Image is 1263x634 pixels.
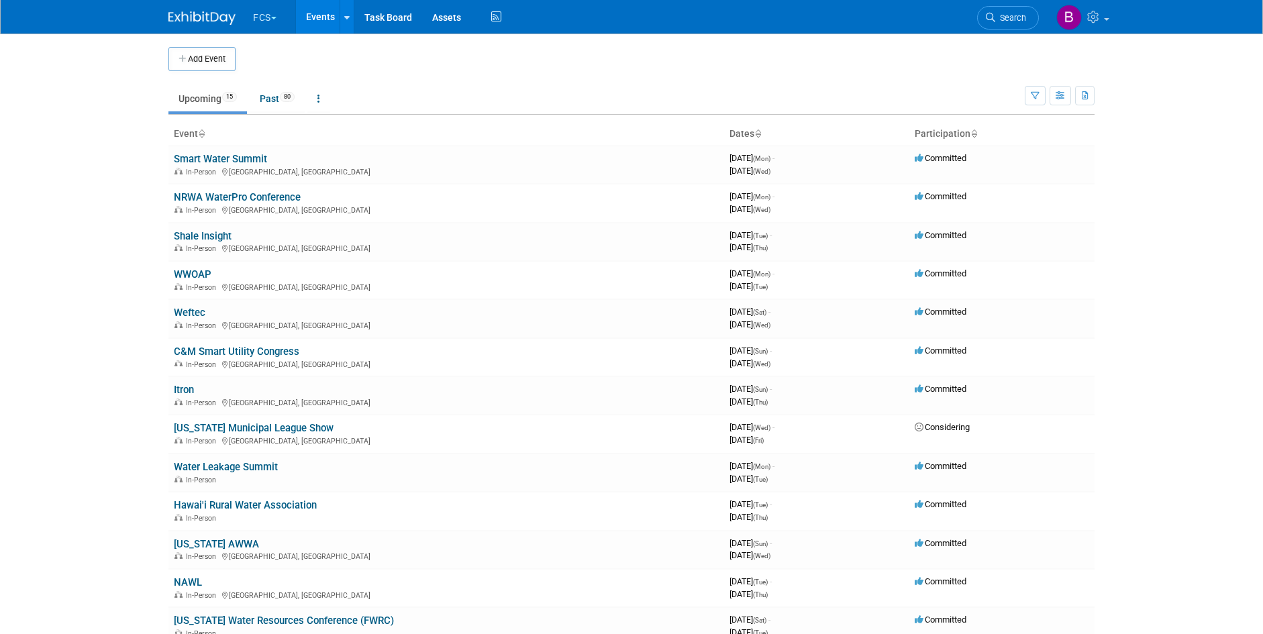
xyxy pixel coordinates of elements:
[280,92,295,102] span: 80
[174,397,719,407] div: [GEOGRAPHIC_DATA], [GEOGRAPHIC_DATA]
[753,540,768,547] span: (Sun)
[174,346,299,358] a: C&M Smart Utility Congress
[174,307,205,319] a: Weftec
[753,514,768,521] span: (Thu)
[174,476,183,482] img: In-Person Event
[753,283,768,290] span: (Tue)
[729,166,770,176] span: [DATE]
[915,538,966,548] span: Committed
[186,321,220,330] span: In-Person
[186,399,220,407] span: In-Person
[250,86,305,111] a: Past80
[174,358,719,369] div: [GEOGRAPHIC_DATA], [GEOGRAPHIC_DATA]
[915,268,966,278] span: Committed
[772,191,774,201] span: -
[174,514,183,521] img: In-Person Event
[753,168,770,175] span: (Wed)
[753,321,770,329] span: (Wed)
[729,550,770,560] span: [DATE]
[729,538,772,548] span: [DATE]
[174,435,719,445] div: [GEOGRAPHIC_DATA], [GEOGRAPHIC_DATA]
[753,270,770,278] span: (Mon)
[168,11,236,25] img: ExhibitDay
[174,283,183,290] img: In-Person Event
[174,399,183,405] img: In-Person Event
[753,552,770,560] span: (Wed)
[729,397,768,407] span: [DATE]
[772,268,774,278] span: -
[753,476,768,483] span: (Tue)
[753,244,768,252] span: (Thu)
[729,512,768,522] span: [DATE]
[168,123,724,146] th: Event
[729,230,772,240] span: [DATE]
[186,360,220,369] span: In-Person
[174,242,719,253] div: [GEOGRAPHIC_DATA], [GEOGRAPHIC_DATA]
[729,474,768,484] span: [DATE]
[753,360,770,368] span: (Wed)
[753,617,766,624] span: (Sat)
[186,476,220,484] span: In-Person
[174,384,194,396] a: Itron
[729,576,772,586] span: [DATE]
[729,268,774,278] span: [DATE]
[772,461,774,471] span: -
[915,422,970,432] span: Considering
[174,153,267,165] a: Smart Water Summit
[753,578,768,586] span: (Tue)
[753,193,770,201] span: (Mon)
[768,307,770,317] span: -
[753,155,770,162] span: (Mon)
[174,589,719,600] div: [GEOGRAPHIC_DATA], [GEOGRAPHIC_DATA]
[1056,5,1082,30] img: Barb DeWyer
[753,348,768,355] span: (Sun)
[970,128,977,139] a: Sort by Participation Type
[915,461,966,471] span: Committed
[915,153,966,163] span: Committed
[174,576,202,588] a: NAWL
[915,576,966,586] span: Committed
[753,206,770,213] span: (Wed)
[729,615,770,625] span: [DATE]
[729,153,774,163] span: [DATE]
[174,206,183,213] img: In-Person Event
[174,360,183,367] img: In-Person Event
[174,230,232,242] a: Shale Insight
[768,615,770,625] span: -
[174,168,183,174] img: In-Person Event
[198,128,205,139] a: Sort by Event Name
[174,552,183,559] img: In-Person Event
[995,13,1026,23] span: Search
[729,499,772,509] span: [DATE]
[977,6,1039,30] a: Search
[186,168,220,176] span: In-Person
[753,463,770,470] span: (Mon)
[729,346,772,356] span: [DATE]
[174,191,301,203] a: NRWA WaterPro Conference
[729,191,774,201] span: [DATE]
[753,591,768,598] span: (Thu)
[174,615,394,627] a: [US_STATE] Water Resources Conference (FWRC)
[753,386,768,393] span: (Sun)
[186,552,220,561] span: In-Person
[729,422,774,432] span: [DATE]
[222,92,237,102] span: 15
[770,346,772,356] span: -
[186,591,220,600] span: In-Person
[174,550,719,561] div: [GEOGRAPHIC_DATA], [GEOGRAPHIC_DATA]
[186,283,220,292] span: In-Person
[753,232,768,240] span: (Tue)
[174,204,719,215] div: [GEOGRAPHIC_DATA], [GEOGRAPHIC_DATA]
[753,309,766,316] span: (Sat)
[915,307,966,317] span: Committed
[168,86,247,111] a: Upcoming15
[909,123,1095,146] th: Participation
[753,399,768,406] span: (Thu)
[174,166,719,176] div: [GEOGRAPHIC_DATA], [GEOGRAPHIC_DATA]
[770,230,772,240] span: -
[174,281,719,292] div: [GEOGRAPHIC_DATA], [GEOGRAPHIC_DATA]
[915,191,966,201] span: Committed
[729,384,772,394] span: [DATE]
[729,319,770,329] span: [DATE]
[174,244,183,251] img: In-Person Event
